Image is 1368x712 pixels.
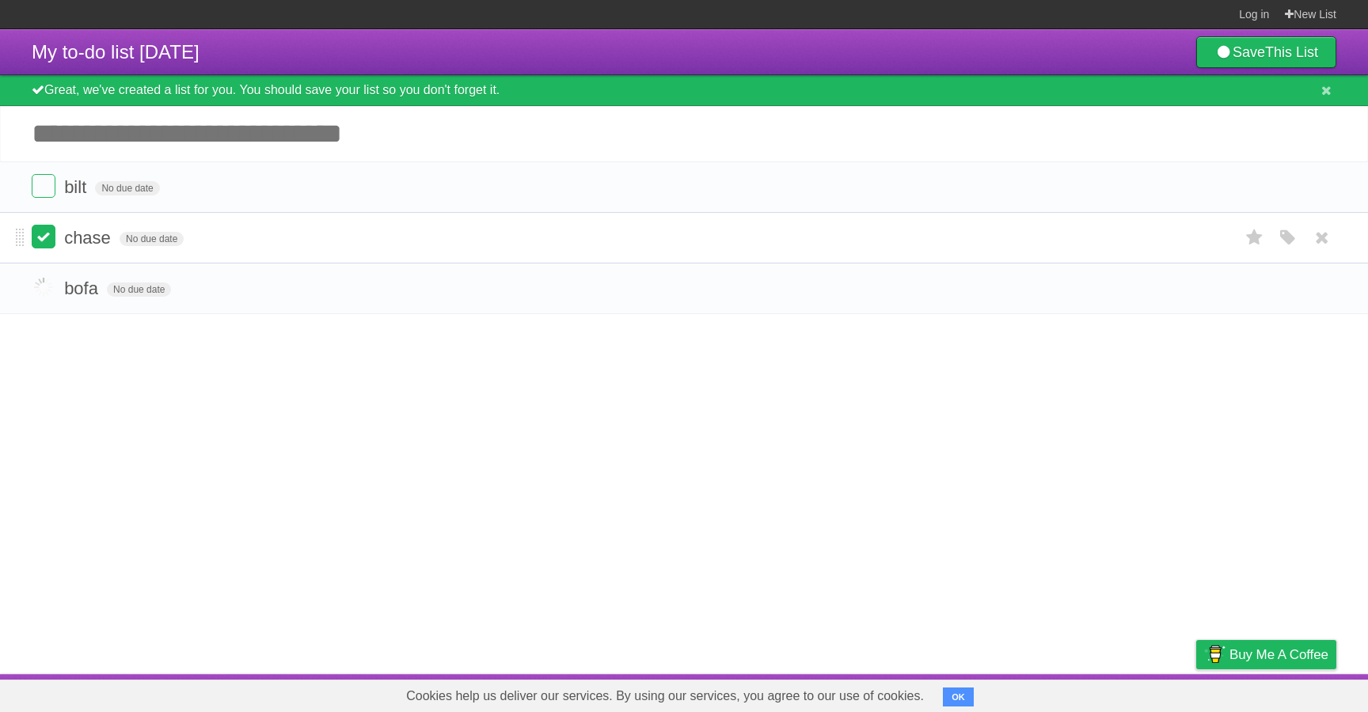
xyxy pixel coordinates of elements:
a: Buy me a coffee [1196,640,1336,669]
span: No due date [120,232,184,246]
span: No due date [95,181,159,195]
a: SaveThis List [1196,36,1336,68]
a: About [986,678,1019,708]
label: Done [32,174,55,198]
a: Terms [1122,678,1157,708]
span: My to-do list [DATE] [32,41,199,62]
b: This List [1265,44,1318,60]
label: Done [32,225,55,248]
span: Cookies help us deliver our services. By using our services, you agree to our use of cookies. [390,680,940,712]
span: No due date [107,282,171,297]
a: Privacy [1176,678,1217,708]
img: Buy me a coffee [1204,641,1225,668]
label: Star task [1240,225,1270,251]
span: bilt [64,177,90,197]
span: Buy me a coffee [1229,641,1328,668]
a: Suggest a feature [1237,678,1336,708]
span: bofa [64,278,102,298]
span: chase [64,228,115,248]
a: Developers [1038,678,1102,708]
button: OK [943,687,974,706]
label: Done [32,275,55,299]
